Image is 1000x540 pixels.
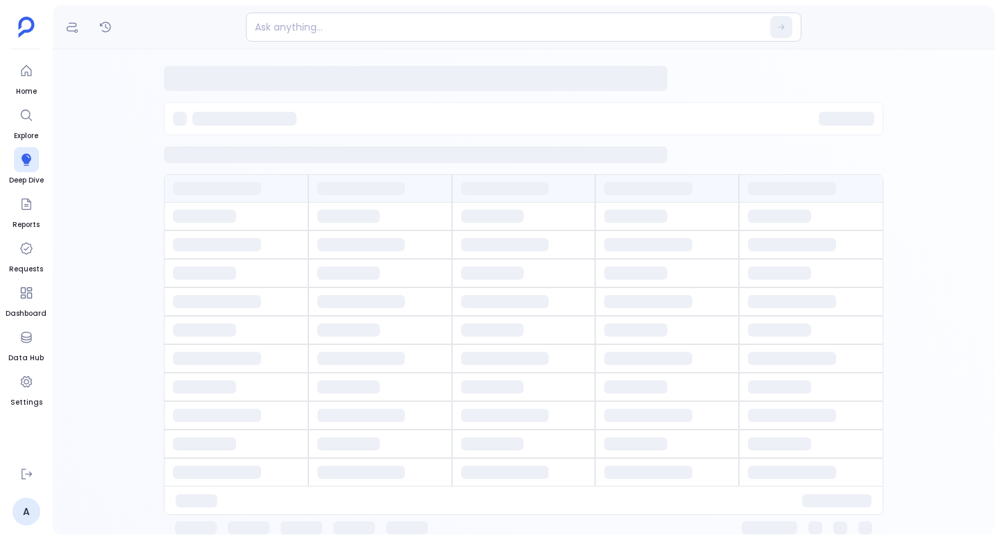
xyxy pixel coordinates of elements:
button: History [94,16,117,38]
a: Reports [12,192,40,230]
a: Requests [9,236,43,275]
button: Definitions [61,16,83,38]
a: Data Hub [8,325,44,364]
span: Home [14,86,39,97]
span: Data Hub [8,353,44,364]
img: petavue logo [18,17,35,37]
a: Explore [14,103,39,142]
span: Reports [12,219,40,230]
a: Deep Dive [9,147,44,186]
span: Explore [14,130,39,142]
a: Settings [10,369,42,408]
span: Settings [10,397,42,408]
span: Requests [9,264,43,275]
span: Deep Dive [9,175,44,186]
a: Dashboard [6,280,47,319]
span: Dashboard [6,308,47,319]
a: A [12,498,40,525]
a: Home [14,58,39,97]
